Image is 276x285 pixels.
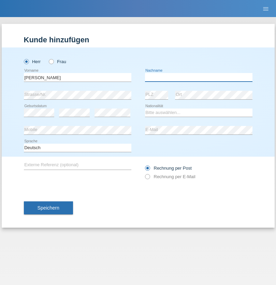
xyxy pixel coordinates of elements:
label: Rechnung per Post [145,166,192,171]
h1: Kunde hinzufügen [24,35,252,44]
label: Herr [24,59,41,64]
input: Rechnung per E-Mail [145,174,149,183]
i: menu [262,5,269,12]
label: Frau [49,59,66,64]
label: Rechnung per E-Mail [145,174,195,179]
span: Speichern [38,205,59,211]
button: Speichern [24,201,73,214]
a: menu [259,6,273,11]
input: Rechnung per Post [145,166,149,174]
input: Frau [49,59,53,63]
input: Herr [24,59,28,63]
